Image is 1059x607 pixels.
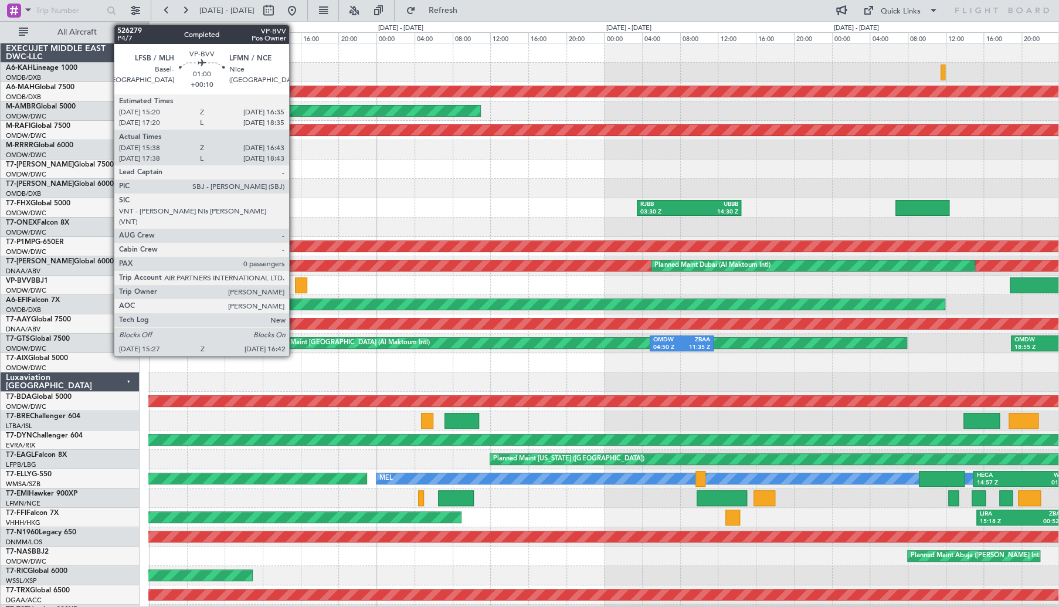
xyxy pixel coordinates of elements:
span: M-AMBR [6,103,36,110]
a: OMDW/DWC [6,131,46,140]
div: [DATE] - [DATE] [834,23,879,33]
a: VHHH/HKG [6,518,40,527]
a: DNAA/ABV [6,325,40,334]
span: T7-FHX [6,200,30,207]
div: 16:00 [756,32,794,43]
a: DNAA/ABV [6,267,40,276]
div: LIRA [980,510,1022,518]
span: T7-NAS [6,548,32,555]
a: OMDW/DWC [6,344,46,353]
a: WSSL/XSP [6,577,37,585]
div: [DATE] - [DATE] [378,23,423,33]
div: 14:30 Z [689,208,738,216]
a: OMDB/DXB [6,73,41,82]
a: T7-BDAGlobal 5000 [6,394,72,401]
a: T7-GTSGlobal 7500 [6,335,70,343]
a: T7-ONEXFalcon 8X [6,219,69,226]
span: T7-ONEX [6,219,37,226]
span: T7-BDA [6,394,32,401]
div: 12:00 [946,32,984,43]
span: T7-FFI [6,510,26,517]
a: T7-TRXGlobal 6500 [6,587,70,594]
span: A6-EFI [6,297,28,304]
a: T7-AIXGlobal 5000 [6,355,68,362]
div: 00:00 [376,32,415,43]
div: OMDW [653,336,682,344]
a: EVRA/RIX [6,441,35,450]
a: T7-FFIFalcon 7X [6,510,59,517]
div: 04:50 Z [653,344,682,352]
div: 12:00 [263,32,301,43]
span: M-RAFI [6,123,30,130]
div: [DATE] - [DATE] [151,23,196,33]
div: Planned Maint Dubai (Al Maktoum Intl) [654,257,770,274]
div: Unplanned Maint [GEOGRAPHIC_DATA] ([GEOGRAPHIC_DATA] Intl) [57,296,261,313]
a: DNMM/LOS [6,538,42,547]
div: 04:00 [870,32,908,43]
span: T7-EAGL [6,452,35,459]
div: 00:00 [832,32,870,43]
a: T7-RICGlobal 6000 [6,568,67,575]
span: Refresh [418,6,467,15]
div: 16:00 [983,32,1021,43]
span: T7-GTS [6,335,30,343]
span: T7-N1960 [6,529,39,536]
span: T7-[PERSON_NAME] [6,161,74,168]
div: UBBB [689,201,738,209]
span: T7-RIC [6,568,28,575]
div: 16:00 [528,32,566,43]
div: Planned Maint [US_STATE] ([GEOGRAPHIC_DATA]) [493,450,644,468]
div: 18:55 Z [1014,344,1051,352]
a: OMDW/DWC [6,557,46,566]
a: LFPB/LBG [6,460,36,469]
a: OMDW/DWC [6,209,46,218]
a: M-RAFIGlobal 7500 [6,123,70,130]
div: 00:00 [604,32,642,43]
span: T7-DYN [6,432,32,439]
a: T7-P1MPG-650ER [6,239,64,246]
div: ZBAA [681,336,710,344]
a: DGAA/ACC [6,596,42,605]
div: 08:00 [453,32,491,43]
span: T7-[PERSON_NAME] [6,258,74,265]
span: [DATE] - [DATE] [199,5,254,16]
a: T7-FHXGlobal 5000 [6,200,70,207]
div: 08:00 [225,32,263,43]
a: M-AMBRGlobal 5000 [6,103,76,110]
button: Refresh [400,1,471,20]
div: 16:00 [301,32,339,43]
a: T7-NASBBJ2 [6,548,49,555]
a: LTBA/ISL [6,422,32,430]
div: 08:00 [680,32,718,43]
span: M-RRRR [6,142,33,149]
a: T7-[PERSON_NAME]Global 7500 [6,161,114,168]
span: T7-AAY [6,316,31,323]
a: LFMN/NCE [6,499,40,508]
a: T7-[PERSON_NAME]Global 6000 [6,181,114,188]
span: T7-[PERSON_NAME] [6,181,74,188]
div: 14:57 Z [976,479,1024,487]
div: 20:00 [794,32,832,43]
a: OMDW/DWC [6,170,46,179]
a: T7-BREChallenger 604 [6,413,80,420]
a: OMDW/DWC [6,228,46,237]
div: 04:00 [187,32,225,43]
div: 04:00 [642,32,680,43]
div: 11:35 Z [681,344,710,352]
a: T7-[PERSON_NAME]Global 6000 [6,258,114,265]
span: T7-TRX [6,587,30,594]
span: T7-AIX [6,355,28,362]
a: A6-KAHLineage 1000 [6,65,77,72]
div: [DATE] - [DATE] [606,23,651,33]
a: OMDB/DXB [6,93,41,101]
span: T7-P1MP [6,239,35,246]
a: OMDW/DWC [6,402,46,411]
span: T7-ELLY [6,471,32,478]
button: Quick Links [857,1,944,20]
a: T7-N1960Legacy 650 [6,529,76,536]
div: 04:00 [415,32,453,43]
div: Planned Maint Abuja ([PERSON_NAME] Intl) [911,547,1043,565]
a: OMDW/DWC [6,247,46,256]
span: T7-BRE [6,413,30,420]
input: Trip Number [36,2,103,19]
